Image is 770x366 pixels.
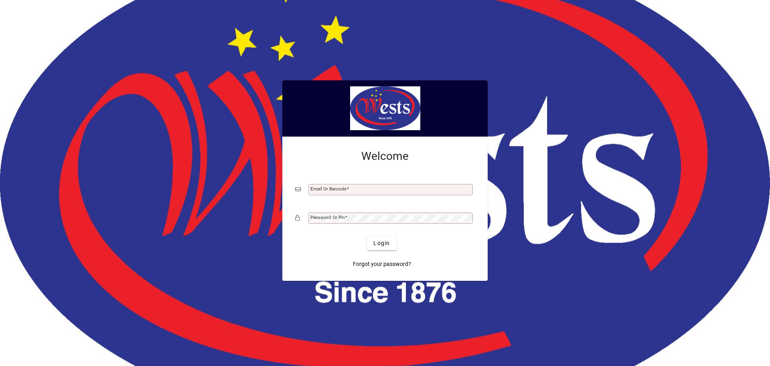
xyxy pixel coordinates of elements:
mat-label: Password or Pin [310,215,345,220]
a: Forgot your password? [350,257,414,271]
button: Login [367,236,396,250]
span: Login [373,239,390,247]
span: Forgot your password? [353,260,411,268]
mat-label: Email or Barcode [310,186,346,192]
h2: Welcome [295,149,475,163]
